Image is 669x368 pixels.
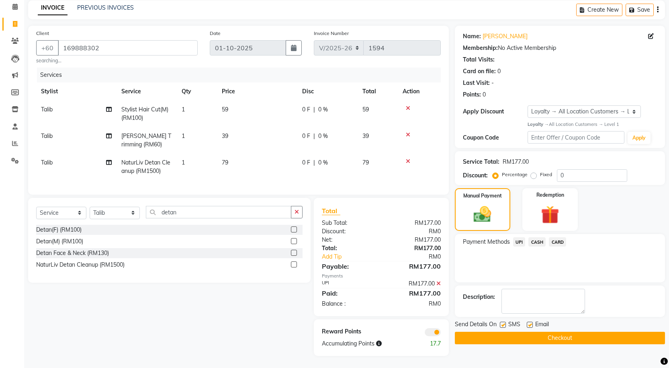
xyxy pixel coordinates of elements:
[182,159,185,166] span: 1
[316,339,414,348] div: Accumulating Points
[182,132,185,140] span: 1
[316,261,381,271] div: Payable:
[222,106,228,113] span: 59
[502,171,528,178] label: Percentage
[483,90,486,99] div: 0
[38,1,68,15] a: INVOICE
[535,320,549,330] span: Email
[222,132,228,140] span: 39
[528,131,625,144] input: Enter Offer / Coupon Code
[497,67,501,76] div: 0
[358,82,398,101] th: Total
[503,158,529,166] div: RM177.00
[491,79,494,87] div: -
[463,171,488,180] div: Discount:
[297,82,358,101] th: Disc
[455,332,665,344] button: Checkout
[398,82,441,101] th: Action
[316,236,381,244] div: Net:
[463,79,490,87] div: Last Visit:
[463,134,528,142] div: Coupon Code
[528,237,546,247] span: CASH
[536,191,564,199] label: Redemption
[414,339,446,348] div: 17.7
[36,226,82,234] div: Detan(F) (RM100)
[463,44,498,52] div: Membership:
[463,192,502,199] label: Manual Payment
[468,204,497,224] img: _cash.svg
[318,158,328,167] span: 0 %
[316,219,381,227] div: Sub Total:
[77,4,134,11] a: PREVIOUS INVOICES
[316,253,392,261] a: Add Tip
[36,57,198,64] small: searching...
[463,158,499,166] div: Service Total:
[36,40,59,56] button: +60
[41,159,53,166] span: Talib
[463,44,657,52] div: No Active Membership
[463,90,481,99] div: Points:
[362,159,369,166] span: 79
[36,82,117,101] th: Stylist
[313,158,315,167] span: |
[381,261,447,271] div: RM177.00
[626,4,654,16] button: Save
[36,30,49,37] label: Client
[455,320,497,330] span: Send Details On
[381,300,447,308] div: RM0
[210,30,221,37] label: Date
[302,105,310,114] span: 0 F
[36,261,125,269] div: NaturLiv Detan Cleanup (RM1500)
[362,106,369,113] span: 59
[41,106,53,113] span: Talib
[318,105,328,114] span: 0 %
[463,293,495,301] div: Description:
[121,132,171,148] span: [PERSON_NAME] Trimming (RM60)
[58,40,198,56] input: Search by Name/Mobile/Email/Code
[528,121,549,127] strong: Loyalty →
[322,273,441,280] div: Payments
[381,244,447,253] div: RM177.00
[146,206,291,218] input: Search or Scan
[37,68,447,82] div: Services
[117,82,177,101] th: Service
[362,132,369,140] span: 39
[463,107,528,116] div: Apply Discount
[318,132,328,140] span: 0 %
[463,56,495,64] div: Total Visits:
[316,227,381,236] div: Discount:
[41,132,53,140] span: Talib
[121,159,170,175] span: NaturLiv Detan Cleanup (RM1500)
[316,280,381,288] div: UPI
[177,82,217,101] th: Qty
[463,32,481,41] div: Name:
[121,106,168,121] span: Stylist Hair Cut(M) (RM100)
[381,227,447,236] div: RM0
[316,244,381,253] div: Total:
[381,236,447,244] div: RM177.00
[36,237,83,246] div: Detan(M) (RM100)
[483,32,528,41] a: [PERSON_NAME]
[549,237,566,247] span: CARD
[182,106,185,113] span: 1
[314,30,349,37] label: Invoice Number
[316,327,381,336] div: Reward Points
[302,132,310,140] span: 0 F
[528,121,657,128] div: All Location Customers → Level 1
[513,237,526,247] span: UPI
[540,171,552,178] label: Fixed
[217,82,297,101] th: Price
[316,288,381,298] div: Paid:
[463,67,496,76] div: Card on file:
[381,280,447,288] div: RM177.00
[628,132,651,144] button: Apply
[313,105,315,114] span: |
[302,158,310,167] span: 0 F
[381,288,447,298] div: RM177.00
[508,320,520,330] span: SMS
[535,204,565,226] img: _gift.svg
[381,219,447,227] div: RM177.00
[392,253,447,261] div: RM0
[316,300,381,308] div: Balance :
[576,4,622,16] button: Create New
